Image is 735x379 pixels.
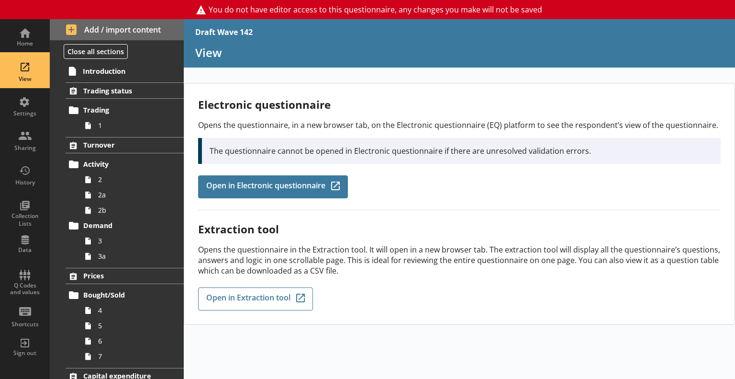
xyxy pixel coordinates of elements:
a: 2 [80,172,184,187]
span: Add / import content [66,24,168,35]
a: Prices [66,268,184,284]
div: Sign out [8,349,42,357]
span: Demand [83,221,167,230]
div: View [8,75,42,83]
li: TurnoverActivity22a2bDemand33a [50,137,184,264]
a: Demand [66,218,184,233]
span: 3 [98,236,170,245]
a: Bought/Sold [66,287,184,303]
a: Introduction [65,63,184,79]
a: Open in Extraction tool [198,287,313,310]
a: Turnover [66,137,184,153]
li: Demand33a [70,218,184,264]
div: Draft Wave 142 [195,27,253,37]
span: Introduction [83,67,167,76]
li: Activity22a2b [70,157,184,218]
li: PricesBought/Sold4567 [50,268,184,364]
span: 2b [98,206,170,215]
button: Add / import content [50,19,184,40]
a: Open in Electronic questionnaire [198,175,348,198]
a: Trading [66,103,184,118]
span: Trading status [83,86,167,95]
div: Settings [8,110,42,117]
span: 5 [98,321,170,330]
p: The questionnaire cannot be opened in Electronic questionnaire if there are unresolved validation... [210,146,713,156]
div: Data [8,246,42,254]
h1: View [195,45,724,60]
a: 4 [80,303,184,318]
div: Home [8,40,42,47]
span: 6 [98,336,170,345]
span: 2a [98,190,170,199]
a: Activity [66,157,184,172]
span: 3a [98,252,170,261]
p: Opens the questionnaire in the Extraction tool. It will open in a new browser tab. The extraction... [198,244,721,276]
a: 7 [80,349,184,364]
a: 3a [80,249,184,264]
a: 6 [80,333,184,349]
li: Trading1 [70,103,184,133]
span: Trading [83,105,167,115]
span: Activity [83,160,167,169]
div: History [8,179,42,186]
div: Sharing [8,144,42,152]
div: Shortcuts [8,321,42,328]
a: 2a [80,187,184,203]
a: 2b [80,203,184,218]
a: 1 [80,118,184,133]
span: Prices [83,271,167,280]
button: Close all sections [64,44,128,59]
span: Open in Electronic questionnaire [206,182,325,192]
a: Trading status [66,82,184,99]
a: 5 [80,318,184,333]
h2: Extraction tool [198,222,721,237]
a: 3 [80,233,184,249]
li: Trading statusTrading1 [50,82,184,133]
div: Collection Lists [8,212,42,227]
h2: Electronic questionnaire [198,97,721,112]
span: Open in Extraction tool [206,294,290,304]
p: Opens the questionnaire, in a new browser tab, on the Electronic questionnaire (EQ) platform to s... [198,120,721,130]
li: Bought/Sold4567 [70,287,184,364]
span: Turnover [83,140,167,149]
span: 7 [98,352,170,361]
span: 2 [98,175,170,184]
span: 1 [98,121,170,130]
div: Q Codes and values [8,282,42,296]
span: 4 [98,306,170,315]
span: Bought/Sold [83,290,167,299]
